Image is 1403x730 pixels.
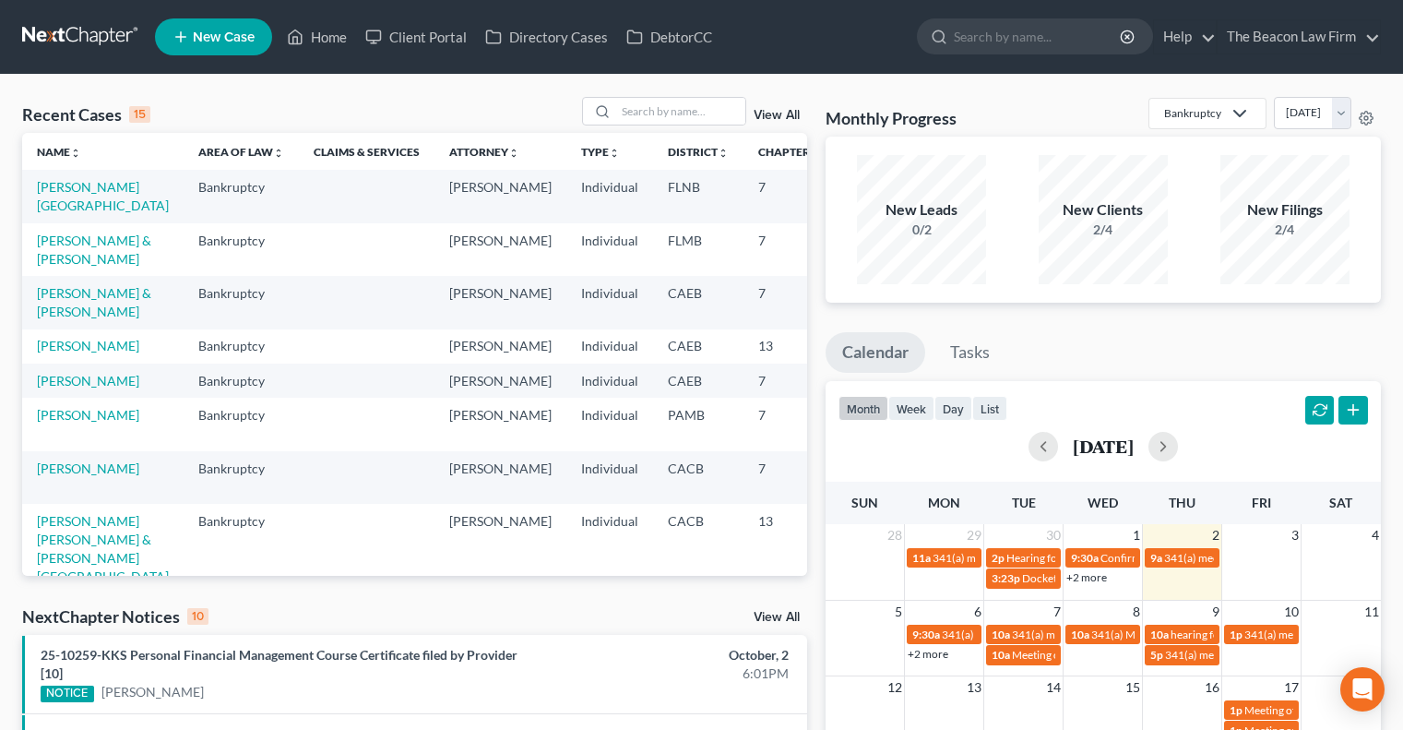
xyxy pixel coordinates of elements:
span: 16 [1203,676,1221,699]
div: Bankruptcy [1164,105,1221,121]
td: [PERSON_NAME] [434,276,566,329]
span: 9a [1150,551,1162,565]
td: 13 [743,329,836,364]
a: +2 more [1066,570,1107,584]
td: Individual [566,364,653,398]
span: 9:30a [912,628,940,641]
td: CAEB [653,276,743,329]
a: [PERSON_NAME] & [PERSON_NAME] [37,285,151,319]
span: 2p [992,551,1005,565]
td: Bankruptcy [184,398,299,450]
span: 341(a) meeting for [PERSON_NAME] [933,551,1111,565]
td: Individual [566,276,653,329]
a: Client Portal [356,20,476,54]
div: Open Intercom Messenger [1340,667,1385,712]
h2: [DATE] [1073,437,1134,456]
a: DebtorCC [617,20,721,54]
span: 12 [886,676,904,699]
td: Individual [566,504,653,593]
td: Individual [566,223,653,276]
a: Tasks [933,332,1006,373]
div: 2/4 [1039,221,1168,239]
span: 8 [1131,601,1142,623]
a: [PERSON_NAME] [37,373,139,389]
span: 11 [1362,601,1381,623]
span: 6 [972,601,983,623]
td: [PERSON_NAME] [434,364,566,398]
div: New Clients [1039,199,1168,221]
button: week [888,396,934,421]
a: [PERSON_NAME] [37,407,139,423]
a: [PERSON_NAME] [PERSON_NAME] & [PERSON_NAME][GEOGRAPHIC_DATA] [37,513,169,584]
a: +2 more [908,647,948,661]
i: unfold_more [273,148,284,159]
a: [PERSON_NAME] [101,683,204,701]
span: 9:30a [1071,551,1099,565]
span: 1 [1131,524,1142,546]
span: New Case [193,30,255,44]
td: PAMB [653,398,743,450]
td: Bankruptcy [184,364,299,398]
span: Meeting of Creditors for [PERSON_NAME] & [PERSON_NAME] [1012,648,1314,662]
i: unfold_more [70,148,81,159]
span: 14 [1044,676,1063,699]
td: [PERSON_NAME] [434,170,566,222]
td: Bankruptcy [184,223,299,276]
a: [PERSON_NAME][GEOGRAPHIC_DATA] [37,179,169,213]
div: 15 [129,106,150,123]
span: 29 [965,524,983,546]
button: list [972,396,1007,421]
span: Sun [851,495,878,510]
div: Recent Cases [22,103,150,126]
a: Area of Lawunfold_more [198,145,284,159]
span: 13 [965,676,983,699]
span: Docket Text: for [PERSON_NAME] and [PERSON_NAME] [1022,571,1296,585]
div: 2/4 [1220,221,1349,239]
span: 17 [1282,676,1301,699]
button: day [934,396,972,421]
div: 0/2 [857,221,986,239]
td: Bankruptcy [184,329,299,364]
td: [PERSON_NAME] [434,451,566,504]
td: [PERSON_NAME] [434,329,566,364]
span: 3 [1290,524,1301,546]
span: 341(a) meeting for [PERSON_NAME] & [PERSON_NAME] [1012,628,1288,641]
a: Chapterunfold_more [758,145,821,159]
span: 3:23p [992,571,1020,585]
span: 11a [912,551,931,565]
div: 10 [187,608,208,625]
td: CAEB [653,329,743,364]
span: Hearing for [PERSON_NAME] and [PERSON_NAME] [1006,551,1259,565]
span: 30 [1044,524,1063,546]
td: 7 [743,398,836,450]
td: Individual [566,170,653,222]
a: Home [278,20,356,54]
a: The Beacon Law Firm [1218,20,1380,54]
a: Help [1154,20,1216,54]
i: unfold_more [508,148,519,159]
span: Tue [1012,495,1036,510]
i: unfold_more [609,148,620,159]
span: 10a [1071,628,1089,641]
th: Claims & Services [299,133,434,170]
div: NextChapter Notices [22,605,208,628]
span: hearing for [PERSON_NAME] [1171,628,1313,641]
span: 10a [992,628,1010,641]
div: New Filings [1220,199,1349,221]
td: 7 [743,170,836,222]
td: 7 [743,364,836,398]
span: 341(a) meeting for [PERSON_NAME] [1165,648,1343,662]
span: 1p [1230,628,1242,641]
td: Individual [566,398,653,450]
span: 1p [1230,703,1242,717]
span: 10a [1150,628,1169,641]
span: 10 [1282,601,1301,623]
span: 5p [1150,648,1163,662]
a: Attorneyunfold_more [449,145,519,159]
i: unfold_more [718,148,729,159]
span: 10a [992,648,1010,662]
a: View All [754,109,800,122]
td: CACB [653,504,743,593]
span: 9 [1210,601,1221,623]
span: Fri [1252,495,1271,510]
